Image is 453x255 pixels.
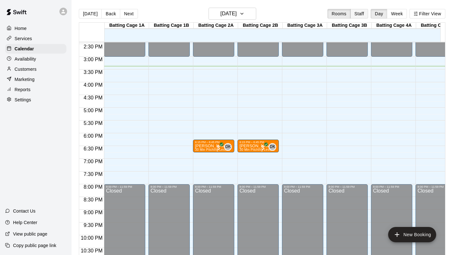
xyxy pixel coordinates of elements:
div: Batting Cage 1A [105,23,149,29]
span: 2:30 PM [82,44,104,49]
span: 3:30 PM [82,69,104,75]
span: 7:00 PM [82,159,104,164]
a: Home [5,24,66,33]
p: View public page [13,231,47,237]
a: Availability [5,54,66,64]
a: Marketing [5,75,66,84]
span: 4:00 PM [82,82,104,88]
button: Rooms [327,9,350,18]
div: 6:15 PM – 6:45 PM [239,141,277,144]
div: Dan Kubiuk [269,143,276,151]
span: 3:00 PM [82,57,104,62]
p: Services [15,35,32,42]
a: Calendar [5,44,66,54]
span: All customers have paid [215,144,222,151]
p: Calendar [15,46,34,52]
p: Customers [15,66,37,72]
button: Week [387,9,407,18]
p: Copy public page link [13,242,56,249]
span: 9:00 PM [82,210,104,215]
p: Reports [15,86,31,93]
span: 10:00 PM [79,235,104,241]
span: All customers have paid [260,144,266,151]
span: 30 Min Pitching Lesson [195,148,230,151]
div: Batting Cage 2A [194,23,238,29]
span: 7:30 PM [82,171,104,177]
p: Settings [15,97,31,103]
div: 6:15 PM – 6:45 PM: Jopp [237,140,279,152]
button: [DATE] [79,9,102,18]
button: Next [120,9,138,18]
p: Help Center [13,219,37,226]
a: Services [5,34,66,43]
div: 8:00 PM – 11:59 PM [328,185,366,188]
span: 5:30 PM [82,120,104,126]
span: 4:30 PM [82,95,104,100]
button: add [388,227,436,242]
span: 6:30 PM [82,146,104,151]
div: 8:00 PM – 11:59 PM [284,185,321,188]
div: 8:00 PM – 11:59 PM [150,185,188,188]
span: Dan Kubiuk [271,143,276,151]
span: 9:30 PM [82,222,104,228]
div: 8:00 PM – 11:59 PM [195,185,232,188]
span: 6:00 PM [82,133,104,139]
div: Batting Cage 3A [283,23,327,29]
div: Dan Kubiuk [224,143,232,151]
span: DK [225,144,231,150]
div: 8:00 PM – 11:59 PM [239,185,277,188]
p: Contact Us [13,208,36,214]
button: Back [101,9,120,18]
div: 8:00 PM – 11:59 PM [106,185,143,188]
div: Batting Cage 3B [327,23,372,29]
button: [DATE] [209,8,256,20]
a: Settings [5,95,66,105]
span: DK [270,144,275,150]
div: 6:15 PM – 6:45 PM: Jopp [193,140,234,152]
span: Dan Kubiuk [227,143,232,151]
button: Filter View [409,9,445,18]
a: Customers [5,64,66,74]
span: 8:30 PM [82,197,104,202]
p: Marketing [15,76,35,83]
button: Day [371,9,387,18]
button: Staff [350,9,368,18]
span: 8:00 PM [82,184,104,190]
p: Availability [15,56,36,62]
span: 10:30 PM [79,248,104,253]
a: Reports [5,85,66,94]
div: Batting Cage 1B [149,23,194,29]
div: 6:15 PM – 6:45 PM [195,141,232,144]
p: Home [15,25,27,32]
h6: [DATE] [220,9,237,18]
div: Batting Cage 4A [372,23,416,29]
div: 8:00 PM – 11:59 PM [373,185,410,188]
span: 5:00 PM [82,108,104,113]
span: 30 Min Pitching Lesson [239,148,275,151]
div: Batting Cage 2B [238,23,283,29]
